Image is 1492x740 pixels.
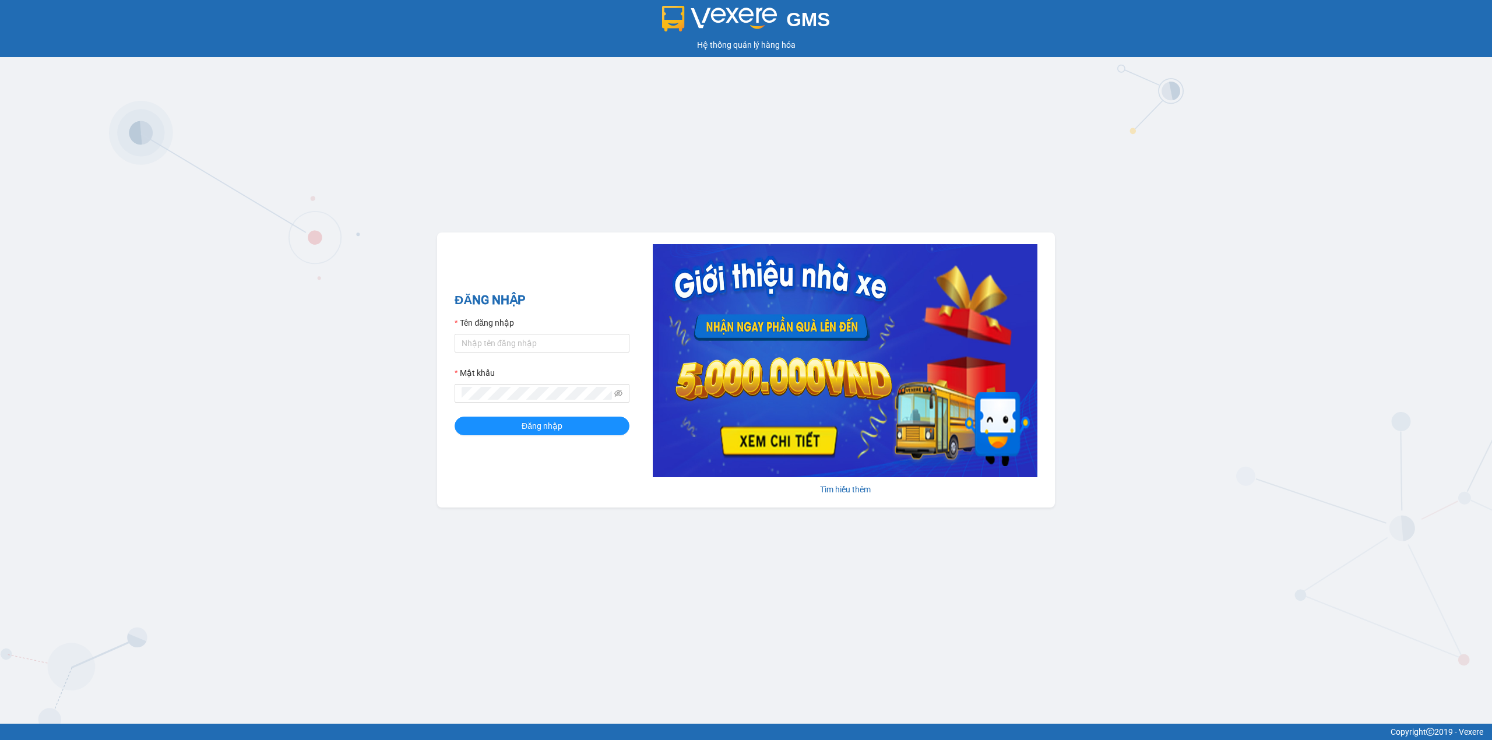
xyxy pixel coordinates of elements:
[662,6,777,31] img: logo 2
[614,389,622,397] span: eye-invisible
[455,316,514,329] label: Tên đăng nhập
[455,334,629,353] input: Tên đăng nhập
[522,420,562,432] span: Đăng nhập
[455,367,495,379] label: Mật khẩu
[3,38,1489,51] div: Hệ thống quản lý hàng hóa
[1426,728,1434,736] span: copyright
[662,17,831,27] a: GMS
[9,725,1483,738] div: Copyright 2019 - Vexere
[786,9,830,30] span: GMS
[653,483,1037,496] div: Tìm hiểu thêm
[653,244,1037,477] img: banner-0
[455,417,629,435] button: Đăng nhập
[462,387,612,400] input: Mật khẩu
[455,291,629,310] h2: ĐĂNG NHẬP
